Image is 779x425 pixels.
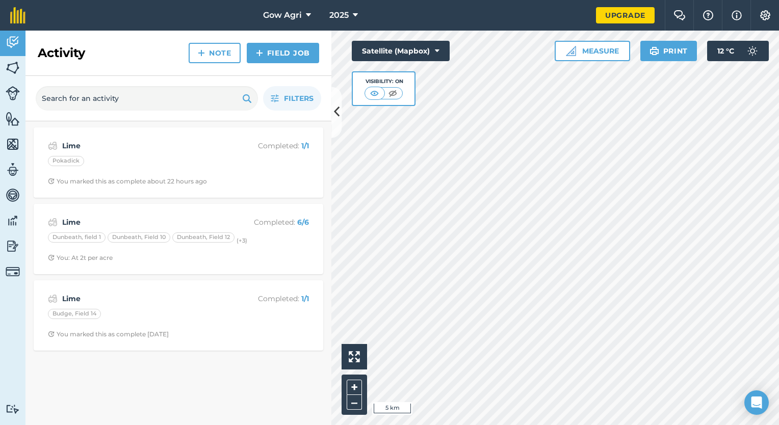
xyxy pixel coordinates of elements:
[198,47,205,59] img: svg+xml;base64,PHN2ZyB4bWxucz0iaHR0cDovL3d3dy53My5vcmcvMjAwMC9zdmciIHdpZHRoPSIxNCIgaGVpZ2h0PSIyNC...
[228,140,309,151] p: Completed :
[62,217,224,228] strong: Lime
[10,7,25,23] img: fieldmargin Logo
[228,217,309,228] p: Completed :
[48,331,55,337] img: Clock with arrow pointing clockwise
[707,41,769,61] button: 12 °C
[596,7,655,23] a: Upgrade
[256,47,263,59] img: svg+xml;base64,PHN2ZyB4bWxucz0iaHR0cDovL3d3dy53My5vcmcvMjAwMC9zdmciIHdpZHRoPSIxNCIgaGVpZ2h0PSIyNC...
[48,254,113,262] div: You: At 2t per acre
[40,134,317,192] a: LimeCompleted: 1/1PokadickClock with arrow pointing clockwiseYou marked this as complete about 22...
[62,140,224,151] strong: Lime
[48,254,55,261] img: Clock with arrow pointing clockwise
[48,178,55,184] img: Clock with arrow pointing clockwise
[48,177,207,185] div: You marked this as complete about 22 hours ago
[48,330,169,338] div: You marked this as complete [DATE]
[172,232,235,243] div: Dunbeath, Field 12
[108,232,170,243] div: Dunbeath, Field 10
[6,264,20,279] img: svg+xml;base64,PD94bWwgdmVyc2lvbj0iMS4wIiBlbmNvZGluZz0idXRmLTgiPz4KPCEtLSBHZW5lcmF0b3I6IEFkb2JlIE...
[38,45,85,61] h2: Activity
[732,9,742,21] img: svg+xml;base64,PHN2ZyB4bWxucz0iaHR0cDovL3d3dy53My5vcmcvMjAwMC9zdmciIHdpZHRoPSIxNyIgaGVpZ2h0PSIxNy...
[297,218,309,227] strong: 6 / 6
[6,162,20,177] img: svg+xml;base64,PD94bWwgdmVyc2lvbj0iMS4wIiBlbmNvZGluZz0idXRmLTgiPz4KPCEtLSBHZW5lcmF0b3I6IEFkb2JlIE...
[744,390,769,415] div: Open Intercom Messenger
[6,60,20,75] img: svg+xml;base64,PHN2ZyB4bWxucz0iaHR0cDovL3d3dy53My5vcmcvMjAwMC9zdmciIHdpZHRoPSI1NiIgaGVpZ2h0PSI2MC...
[6,188,20,203] img: svg+xml;base64,PD94bWwgdmVyc2lvbj0iMS4wIiBlbmNvZGluZz0idXRmLTgiPz4KPCEtLSBHZW5lcmF0b3I6IEFkb2JlIE...
[189,43,241,63] a: Note
[352,41,450,61] button: Satellite (Mapbox)
[6,404,20,414] img: svg+xml;base64,PD94bWwgdmVyc2lvbj0iMS4wIiBlbmNvZGluZz0idXRmLTgiPz4KPCEtLSBHZW5lcmF0b3I6IEFkb2JlIE...
[386,88,399,98] img: svg+xml;base64,PHN2ZyB4bWxucz0iaHR0cDovL3d3dy53My5vcmcvMjAwMC9zdmciIHdpZHRoPSI1MCIgaGVpZ2h0PSI0MC...
[329,9,349,21] span: 2025
[284,93,314,104] span: Filters
[48,293,58,305] img: svg+xml;base64,PD94bWwgdmVyc2lvbj0iMS4wIiBlbmNvZGluZz0idXRmLTgiPz4KPCEtLSBHZW5lcmF0b3I6IEFkb2JlIE...
[36,86,258,111] input: Search for an activity
[228,293,309,304] p: Completed :
[6,137,20,152] img: svg+xml;base64,PHN2ZyB4bWxucz0iaHR0cDovL3d3dy53My5vcmcvMjAwMC9zdmciIHdpZHRoPSI1NiIgaGVpZ2h0PSI2MC...
[742,41,763,61] img: svg+xml;base64,PD94bWwgdmVyc2lvbj0iMS4wIiBlbmNvZGluZz0idXRmLTgiPz4KPCEtLSBHZW5lcmF0b3I6IEFkb2JlIE...
[650,45,659,57] img: svg+xml;base64,PHN2ZyB4bWxucz0iaHR0cDovL3d3dy53My5vcmcvMjAwMC9zdmciIHdpZHRoPSIxOSIgaGVpZ2h0PSIyNC...
[6,35,20,50] img: svg+xml;base64,PD94bWwgdmVyc2lvbj0iMS4wIiBlbmNvZGluZz0idXRmLTgiPz4KPCEtLSBHZW5lcmF0b3I6IEFkb2JlIE...
[347,395,362,410] button: –
[347,380,362,395] button: +
[368,88,381,98] img: svg+xml;base64,PHN2ZyB4bWxucz0iaHR0cDovL3d3dy53My5vcmcvMjAwMC9zdmciIHdpZHRoPSI1MCIgaGVpZ2h0PSI0MC...
[263,86,321,111] button: Filters
[640,41,697,61] button: Print
[40,210,317,268] a: LimeCompleted: 6/6Dunbeath, field 1Dunbeath, Field 10Dunbeath, Field 12(+3)Clock with arrow point...
[48,309,101,319] div: Budge, Field 14
[6,86,20,100] img: svg+xml;base64,PD94bWwgdmVyc2lvbj0iMS4wIiBlbmNvZGluZz0idXRmLTgiPz4KPCEtLSBHZW5lcmF0b3I6IEFkb2JlIE...
[566,46,576,56] img: Ruler icon
[48,216,58,228] img: svg+xml;base64,PD94bWwgdmVyc2lvbj0iMS4wIiBlbmNvZGluZz0idXRmLTgiPz4KPCEtLSBHZW5lcmF0b3I6IEFkb2JlIE...
[6,213,20,228] img: svg+xml;base64,PD94bWwgdmVyc2lvbj0iMS4wIiBlbmNvZGluZz0idXRmLTgiPz4KPCEtLSBHZW5lcmF0b3I6IEFkb2JlIE...
[6,238,20,254] img: svg+xml;base64,PD94bWwgdmVyc2lvbj0iMS4wIiBlbmNvZGluZz0idXRmLTgiPz4KPCEtLSBHZW5lcmF0b3I6IEFkb2JlIE...
[717,41,734,61] span: 12 ° C
[301,294,309,303] strong: 1 / 1
[237,237,247,244] small: (+ 3 )
[247,43,319,63] a: Field Job
[6,111,20,126] img: svg+xml;base64,PHN2ZyB4bWxucz0iaHR0cDovL3d3dy53My5vcmcvMjAwMC9zdmciIHdpZHRoPSI1NiIgaGVpZ2h0PSI2MC...
[673,10,686,20] img: Two speech bubbles overlapping with the left bubble in the forefront
[62,293,224,304] strong: Lime
[365,77,403,86] div: Visibility: On
[48,140,58,152] img: svg+xml;base64,PD94bWwgdmVyc2lvbj0iMS4wIiBlbmNvZGluZz0idXRmLTgiPz4KPCEtLSBHZW5lcmF0b3I6IEFkb2JlIE...
[48,156,84,166] div: Pokadick
[40,286,317,344] a: LimeCompleted: 1/1Budge, Field 14Clock with arrow pointing clockwiseYou marked this as complete [...
[349,351,360,362] img: Four arrows, one pointing top left, one top right, one bottom right and the last bottom left
[759,10,771,20] img: A cog icon
[702,10,714,20] img: A question mark icon
[242,92,252,104] img: svg+xml;base64,PHN2ZyB4bWxucz0iaHR0cDovL3d3dy53My5vcmcvMjAwMC9zdmciIHdpZHRoPSIxOSIgaGVpZ2h0PSIyNC...
[263,9,302,21] span: Gow Agri
[48,232,106,243] div: Dunbeath, field 1
[301,141,309,150] strong: 1 / 1
[555,41,630,61] button: Measure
